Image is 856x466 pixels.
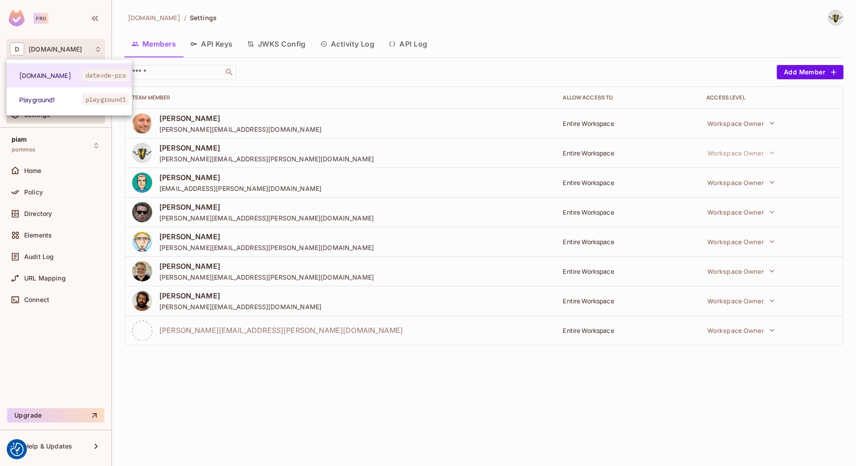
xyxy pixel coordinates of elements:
span: [DOMAIN_NAME] [19,71,82,80]
span: Playground1 [19,95,82,104]
button: Consent Preferences [10,443,24,456]
span: datevde-pro [82,69,129,81]
span: playground1 [82,94,129,105]
img: Revisit consent button [10,443,24,456]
